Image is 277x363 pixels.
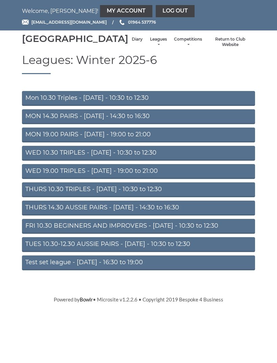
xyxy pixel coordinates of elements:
h1: Leagues: Winter 2025-6 [22,54,255,74]
nav: Welcome, [PERSON_NAME]! [22,5,255,17]
a: THURS 14.30 AUSSIE PAIRS - [DATE] - 14:30 to 16:30 [22,201,255,215]
a: WED 10.30 TRIPLES - [DATE] - 10:30 to 12:30 [22,146,255,161]
a: Mon 10.30 Triples - [DATE] - 10:30 to 12:30 [22,91,255,106]
a: My Account [100,5,152,17]
a: Bowlr [80,296,93,302]
a: Test set league - [DATE] - 16:30 to 19:00 [22,255,255,270]
a: TUES 10.30-12.30 AUSSIE PAIRS - [DATE] - 10:30 to 12:30 [22,237,255,252]
img: Phone us [120,20,124,25]
div: [GEOGRAPHIC_DATA] [22,33,128,44]
img: Email [22,20,29,25]
a: Return to Club Website [209,37,252,48]
a: THURS 10.30 TRIPLES - [DATE] - 10:30 to 12:30 [22,182,255,197]
a: Phone us 01964 537776 [119,19,156,25]
a: MON 19.00 PAIRS - [DATE] - 19:00 to 21:00 [22,128,255,142]
a: WED 19.00 TRIPLES - [DATE] - 19:00 to 21:00 [22,164,255,179]
span: [EMAIL_ADDRESS][DOMAIN_NAME] [31,20,107,25]
span: Powered by • Microsite v1.2.2.6 • Copyright 2019 Bespoke 4 Business [54,296,223,302]
a: Leagues [149,37,167,48]
span: 01964 537776 [128,20,156,25]
a: Diary [132,37,143,42]
a: Email [EMAIL_ADDRESS][DOMAIN_NAME] [22,19,107,25]
a: MON 14.30 PAIRS - [DATE] - 14:30 to 16:30 [22,109,255,124]
a: FRI 10.30 BEGINNERS AND IMPROVERS - [DATE] - 10:30 to 12:30 [22,219,255,234]
a: Competitions [174,37,202,48]
a: Log out [156,5,195,17]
